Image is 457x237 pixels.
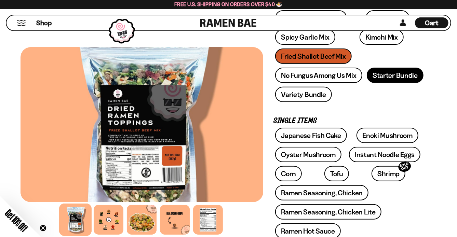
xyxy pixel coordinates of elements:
[275,87,332,102] a: Variety Bundle
[36,18,52,28] span: Shop
[372,166,405,181] a: ShrimpSOLD OUT
[360,29,404,45] a: Kimchi Mix
[398,160,413,173] div: SOLD OUT
[324,166,349,181] a: Tofu
[275,147,341,162] a: Oyster Mushroom
[174,1,283,8] span: Free U.S. Shipping on Orders over $40 🍜
[17,20,26,26] button: Mobile Menu Trigger
[275,29,335,45] a: Spicy Garlic Mix
[275,204,381,220] a: Ramen Seasoning, Chicken Lite
[357,128,418,143] a: Enoki Mushroom
[275,68,362,83] a: No Fungus Among Us Mix
[40,225,46,232] button: Close teaser
[415,15,448,30] div: Cart
[275,166,302,181] a: Corn
[275,128,347,143] a: Japanese Fish Cake
[349,147,420,162] a: Instant Noodle Eggs
[36,17,52,28] a: Shop
[3,207,30,234] span: Get 10% Off
[273,118,426,124] p: Single Items
[367,68,424,83] a: Starter Bundle
[425,19,439,27] span: Cart
[275,185,368,200] a: Ramen Seasoning, Chicken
